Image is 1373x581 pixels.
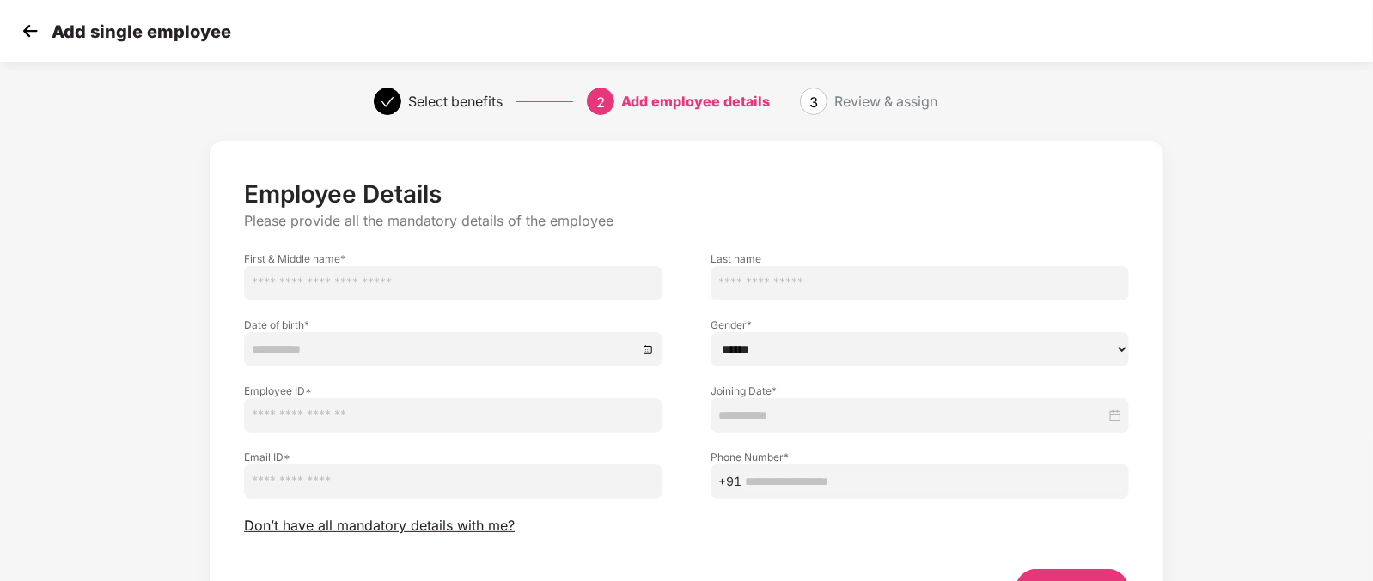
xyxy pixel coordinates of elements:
p: Please provide all the mandatory details of the employee [244,212,1129,230]
span: 2 [596,94,605,111]
div: Add employee details [621,88,770,115]
img: svg+xml;base64,PHN2ZyB4bWxucz0iaHR0cDovL3d3dy53My5vcmcvMjAwMC9zdmciIHdpZHRoPSIzMCIgaGVpZ2h0PSIzMC... [17,18,43,44]
div: Select benefits [408,88,503,115]
span: 3 [809,94,818,111]
label: Employee ID [244,384,662,398]
label: First & Middle name [244,251,662,266]
span: check [381,95,394,109]
label: Email ID [244,450,662,464]
div: Review & assign [834,88,937,115]
span: +91 [718,472,741,491]
label: Phone Number [711,450,1129,464]
span: Don’t have all mandatory details with me? [244,517,515,535]
label: Last name [711,251,1129,266]
label: Date of birth [244,318,662,332]
p: Employee Details [244,179,1129,209]
label: Gender [711,318,1129,332]
p: Add single employee [52,21,231,42]
label: Joining Date [711,384,1129,398]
